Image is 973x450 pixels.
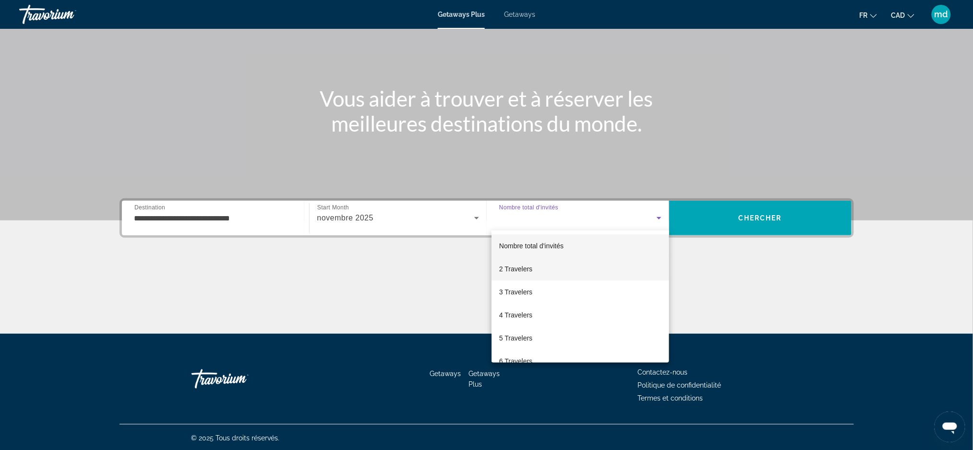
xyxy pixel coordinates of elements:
[499,286,532,298] span: 3 Travelers
[499,355,532,367] span: 6 Travelers
[499,309,532,321] span: 4 Travelers
[499,242,564,250] span: Nombre total d'invités
[935,412,965,442] iframe: Bouton de lancement de la fenêtre de messagerie
[499,332,532,344] span: 5 Travelers
[499,263,532,275] span: 2 Travelers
